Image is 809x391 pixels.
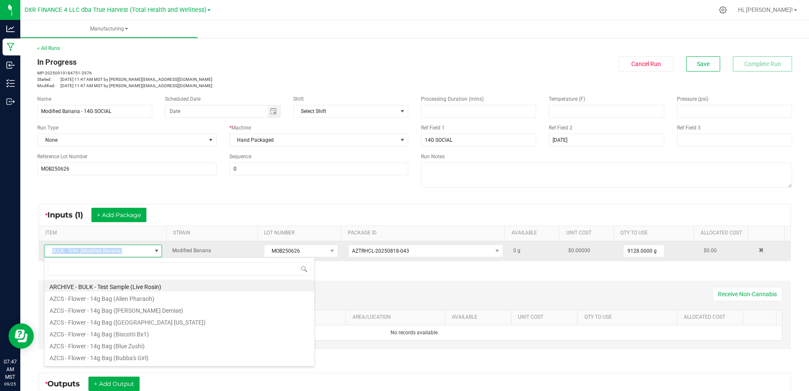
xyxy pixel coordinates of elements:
span: Save [697,61,710,67]
a: QTY TO USESortable [584,314,674,321]
span: Select Shift [294,105,397,117]
p: MP-20250919184751-2976 [37,70,408,76]
span: Ref Field 1 [421,125,445,131]
span: BULK - Trim (Modified Banana) [44,245,151,257]
span: Ref Field 2 [549,125,572,131]
td: No records available. [47,325,782,340]
a: AVAILABLESortable [452,314,508,321]
a: AVAILABLESortable [512,230,556,237]
span: $0.00000 [568,248,590,253]
span: Run Notes [421,154,445,160]
a: Allocated CostSortable [684,314,740,321]
span: NO DATA FOUND [293,105,408,118]
a: Unit CostSortable [566,230,611,237]
button: Receive Non-Cannabis [713,287,782,301]
a: LOT NUMBERSortable [264,230,338,237]
p: [DATE] 11:47 AM MST by [PERSON_NAME][EMAIL_ADDRESS][DOMAIN_NAME] [37,76,408,83]
span: Machine [231,125,251,131]
a: PACKAGE IDSortable [348,230,501,237]
span: g [517,248,520,253]
span: Sequence [229,154,251,160]
button: Cancel Run [619,56,674,72]
span: 0 [513,248,516,253]
span: Processing Duration (mins) [421,96,484,102]
a: STRAINSortable [173,230,254,237]
span: Shift [293,96,304,102]
span: Manufacturing [20,25,198,33]
div: Manage settings [718,6,728,14]
inline-svg: Analytics [6,25,15,33]
span: Pressure (psi) [677,96,708,102]
span: Ref Field 3 [677,125,701,131]
a: QTY TO USESortable [620,230,690,237]
span: DXR FINANCE 4 LLC dba True Harvest (Total Health and Wellness) [25,6,206,14]
span: Toggle calendar [268,105,280,117]
p: 09/25 [4,381,17,387]
button: Save [686,56,720,72]
button: + Add Output [88,377,140,391]
span: Inputs (1) [47,210,91,220]
span: Name [37,96,51,102]
inline-svg: Manufacturing [6,43,15,51]
a: Allocated CostSortable [701,230,745,237]
span: Modified: [37,83,61,89]
span: Temperature (F) [549,96,585,102]
iframe: Resource center [8,323,34,349]
span: Scheduled Date [165,96,201,102]
button: Complete Run [733,56,792,72]
a: Unit CostSortable [518,314,574,321]
a: < All Runs [37,45,60,51]
span: Run Type [37,124,58,132]
span: MOB250626 [264,245,327,257]
p: [DATE] 11:47 AM MST by [PERSON_NAME][EMAIL_ADDRESS][DOMAIN_NAME] [37,83,408,89]
input: Date [165,105,268,117]
span: None [38,134,206,146]
span: Reference Lot Number [37,154,88,160]
span: AZTRHCL-20250818-043 [352,248,409,254]
inline-svg: Inbound [6,61,15,69]
span: Outputs [47,379,88,388]
a: Sortable [750,314,773,321]
span: Modified Banana [172,248,211,253]
span: Complete Run [744,61,781,67]
div: In Progress [37,56,408,68]
span: Hand Packaged [230,134,398,146]
p: 07:47 AM MST [4,358,17,381]
a: ITEMSortable [45,230,163,237]
span: Cancel Run [631,61,661,67]
a: AREA/LOCATIONSortable [352,314,442,321]
a: Manufacturing [20,20,198,38]
button: + Add Package [91,208,146,222]
a: Sortable [755,230,781,237]
inline-svg: Inventory [6,79,15,88]
span: Hi, [PERSON_NAME]! [738,6,793,13]
span: Started: [37,76,61,83]
span: $0.00 [704,248,717,253]
inline-svg: Outbound [6,97,15,106]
